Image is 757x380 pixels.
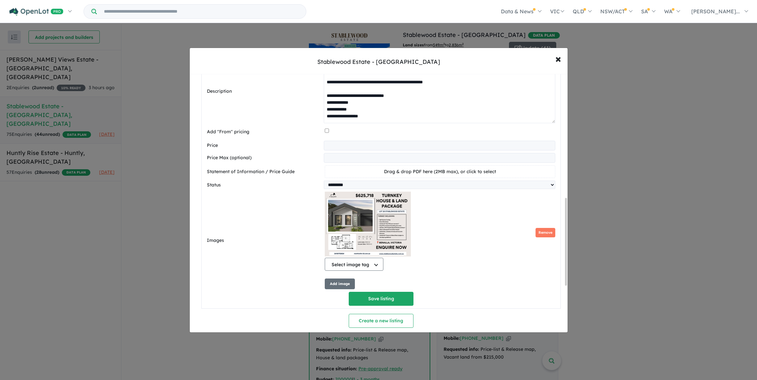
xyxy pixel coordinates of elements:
[9,8,63,16] img: Openlot PRO Logo White
[349,292,413,306] button: Save listing
[207,128,322,136] label: Add "From" pricing
[98,5,305,18] input: Try estate name, suburb, builder or developer
[691,8,740,15] span: [PERSON_NAME]...
[207,181,322,189] label: Status
[555,52,561,65] span: ×
[207,168,322,176] label: Statement of Information / Price Guide
[325,192,411,256] img: 26+AEYBgIYNj+mxZCKd0gmSGfe1hGS9gQGkJJkiRJ0QyhIZQkSZIUzRAaQkmSJEnRDKEhlCRJkhTNEBpCSZIkSdEMoSGUJEmS...
[317,58,440,66] div: Stablewood Estate - [GEOGRAPHIC_DATA]
[207,154,322,162] label: Price Max (optional)
[536,228,555,237] button: Remove
[207,88,322,95] label: Description
[207,142,322,149] label: Price
[207,237,322,244] label: Images
[325,279,355,289] button: Add image
[384,169,496,174] span: Drag & drop PDF here (2MB max), or click to select
[325,258,383,271] button: Select image tag
[349,314,413,328] button: Create a new listing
